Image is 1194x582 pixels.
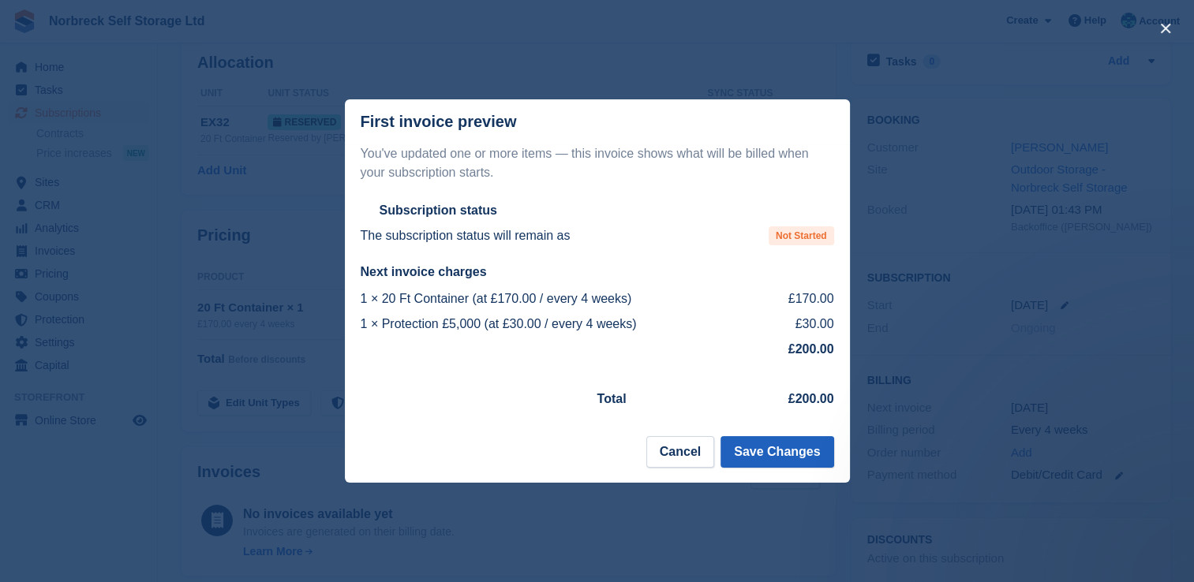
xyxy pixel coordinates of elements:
[380,203,497,218] h2: Subscription status
[766,312,833,337] td: £30.00
[721,436,833,468] button: Save Changes
[769,226,834,245] span: Not Started
[361,264,834,280] h2: Next invoice charges
[766,286,833,312] td: £170.00
[597,392,627,405] strong: Total
[1153,16,1178,41] button: close
[361,286,767,312] td: 1 × 20 Ft Container (at £170.00 / every 4 weeks)
[361,312,767,337] td: 1 × Protection £5,000 (at £30.00 / every 4 weeks)
[788,392,834,405] strong: £200.00
[361,113,517,131] p: First invoice preview
[361,226,571,245] p: The subscription status will remain as
[361,144,834,182] p: You've updated one or more items — this invoice shows what will be billed when your subscription ...
[788,342,834,356] strong: £200.00
[646,436,714,468] button: Cancel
